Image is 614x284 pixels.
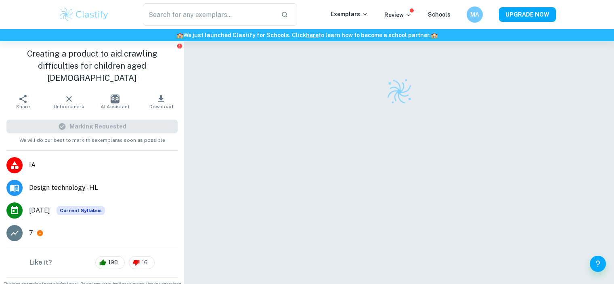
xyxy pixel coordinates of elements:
[29,160,178,170] span: IA
[111,95,119,103] img: AI Assistant
[431,32,438,38] span: 🏫
[95,256,125,269] div: 198
[29,258,52,267] h6: Like it?
[92,90,138,113] button: AI Assistant
[29,206,50,215] span: [DATE]
[57,206,105,215] div: This exemplar is based on the current syllabus. Feel free to refer to it for inspiration/ideas wh...
[176,32,183,38] span: 🏫
[331,10,368,19] p: Exemplars
[590,256,606,272] button: Help and Feedback
[137,259,152,267] span: 16
[59,6,110,23] img: Clastify logo
[101,104,130,109] span: AI Assistant
[29,183,178,193] span: Design technology - HL
[149,104,173,109] span: Download
[46,90,92,113] button: Unbookmark
[29,228,33,238] p: 7
[2,31,612,40] h6: We just launched Clastify for Schools. Click to learn how to become a school partner.
[382,75,415,108] img: Clastify logo
[19,133,165,144] span: We will do our best to mark this exemplar as soon as possible
[467,6,483,23] button: MA
[428,11,451,18] a: Schools
[176,43,182,49] button: Report issue
[384,11,412,19] p: Review
[499,7,556,22] button: UPGRADE NOW
[6,48,178,84] h1: Creating a product to aid crawling difficulties for children aged [DEMOGRAPHIC_DATA]
[143,3,275,26] input: Search for any exemplars...
[57,206,105,215] span: Current Syllabus
[104,259,122,267] span: 198
[54,104,84,109] span: Unbookmark
[470,10,479,19] h6: MA
[16,104,30,109] span: Share
[138,90,184,113] button: Download
[306,32,319,38] a: here
[129,256,155,269] div: 16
